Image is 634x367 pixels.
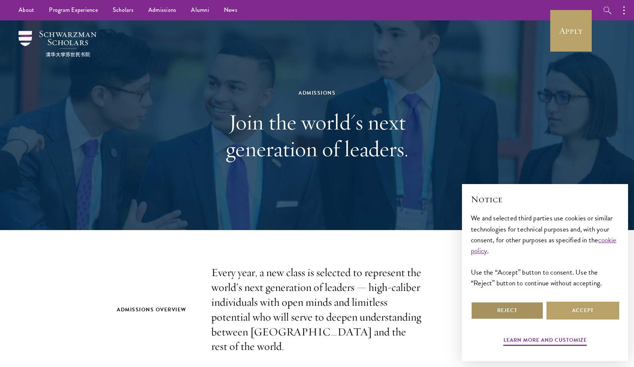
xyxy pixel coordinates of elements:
div: Admissions [189,88,445,98]
button: Accept [547,302,619,320]
a: cookie policy [471,235,617,256]
h2: Admissions Overview [117,305,197,314]
button: Learn more and customize [503,335,587,347]
p: Every year, a new class is selected to represent the world’s next generation of leaders — high-ca... [211,265,423,354]
h2: Notice [471,193,619,206]
button: Reject [471,302,544,320]
div: We and selected third parties use cookies or similar technologies for technical purposes and, wit... [471,213,619,288]
img: Schwarzman Scholars [19,31,96,57]
a: Apply [550,10,592,52]
h1: Join the world's next generation of leaders. [189,109,445,162]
